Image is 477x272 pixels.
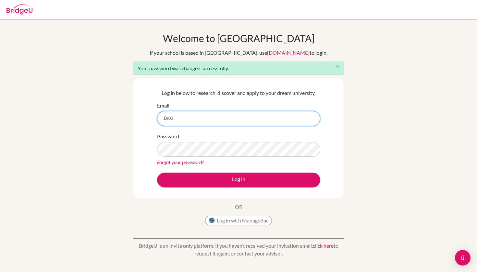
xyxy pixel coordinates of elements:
i: close [335,64,340,69]
a: [DOMAIN_NAME] [267,50,310,56]
button: Log in [157,173,320,187]
label: Email [157,102,169,109]
button: Log in with ManageBac [205,216,272,225]
a: click here [313,243,334,249]
h1: Welcome to [GEOGRAPHIC_DATA] [163,32,314,44]
div: Open Intercom Messenger [455,250,471,266]
a: Forgot your password? [157,159,204,165]
p: Log in below to research, discover and apply to your dream university. [157,89,320,97]
div: Your password was changed successfully. [133,62,344,75]
img: Bridge-U [6,4,32,15]
p: BridgeU is an invite only platform. If you haven’t received your invitation email, to request it ... [133,242,344,257]
p: OR [235,203,242,211]
button: Close [331,62,344,72]
label: Password [157,132,179,140]
div: If your school is based in [GEOGRAPHIC_DATA], use to login. [150,49,327,57]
